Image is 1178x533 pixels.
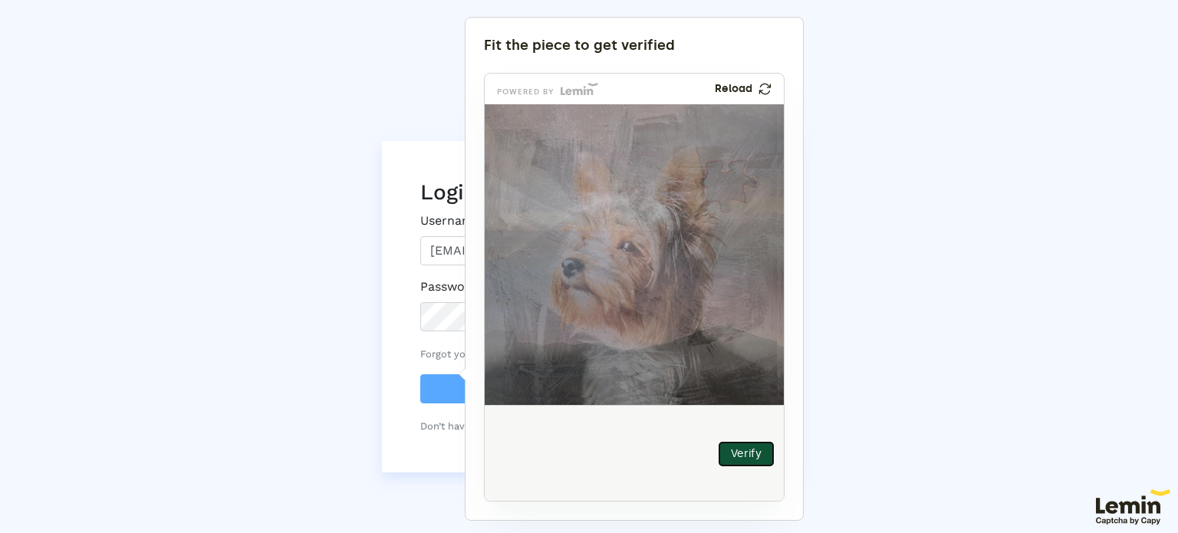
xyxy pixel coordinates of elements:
[497,89,554,95] p: powered by
[484,36,785,54] div: Fit the piece to get verified
[758,83,772,95] img: refresh.png
[715,83,752,95] p: Reload
[485,104,981,405] img: 0033cd2f-b511-474e-ab78-21a104c266bf.png
[719,443,773,466] button: Verify
[561,83,598,95] img: Lemin logo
